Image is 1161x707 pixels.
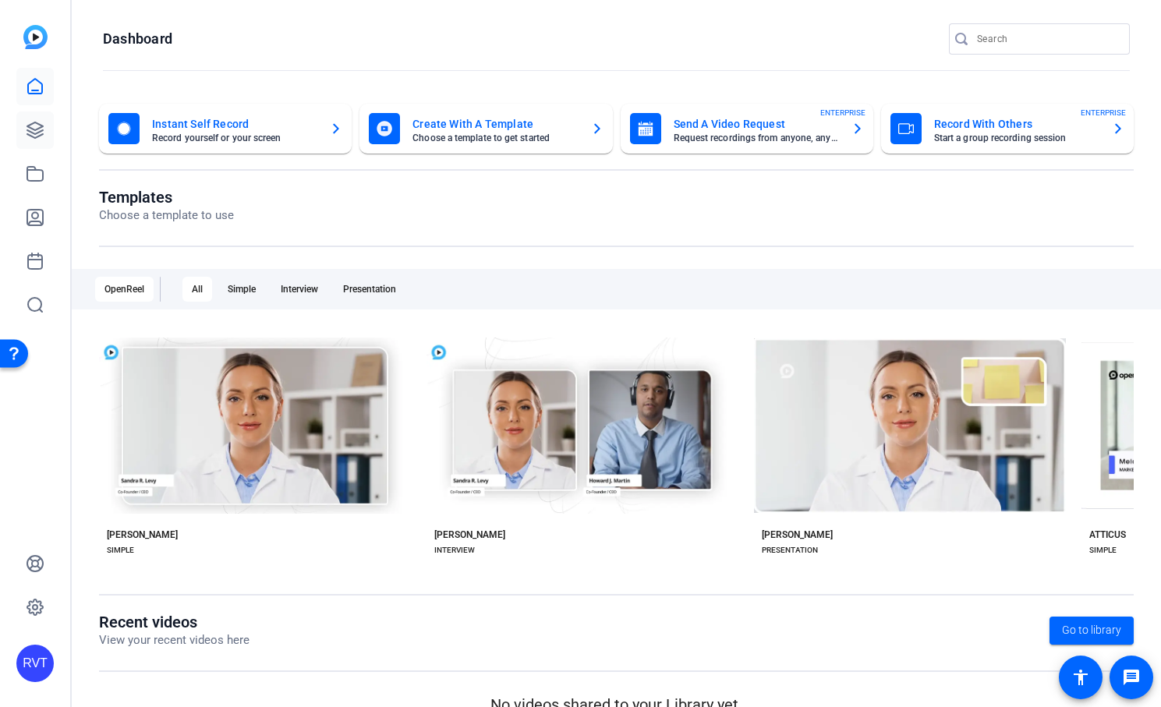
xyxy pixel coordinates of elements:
mat-card-subtitle: Start a group recording session [934,133,1099,143]
div: All [182,277,212,302]
div: [PERSON_NAME] [762,528,833,541]
div: Interview [271,277,327,302]
mat-icon: accessibility [1071,668,1090,687]
div: [PERSON_NAME] [107,528,178,541]
h1: Templates [99,188,234,207]
h1: Recent videos [99,613,250,631]
mat-card-title: Send A Video Request [674,115,839,133]
span: ENTERPRISE [820,107,865,118]
img: blue-gradient.svg [23,25,48,49]
span: ENTERPRISE [1081,107,1126,118]
div: [PERSON_NAME] [434,528,505,541]
div: SIMPLE [1089,544,1117,557]
button: Send A Video RequestRequest recordings from anyone, anywhereENTERPRISE [621,104,873,154]
mat-card-subtitle: Request recordings from anyone, anywhere [674,133,839,143]
mat-card-title: Instant Self Record [152,115,317,133]
button: Instant Self RecordRecord yourself or your screen [99,104,352,154]
p: View your recent videos here [99,631,250,649]
div: PRESENTATION [762,544,818,557]
div: ATTICUS [1089,528,1126,541]
mat-card-subtitle: Choose a template to get started [412,133,578,143]
div: Presentation [334,277,405,302]
button: Record With OthersStart a group recording sessionENTERPRISE [881,104,1134,154]
div: SIMPLE [107,544,134,557]
mat-card-title: Create With A Template [412,115,578,133]
span: Go to library [1062,622,1121,638]
h1: Dashboard [103,30,172,48]
mat-card-title: Record With Others [934,115,1099,133]
div: OpenReel [95,277,154,302]
mat-icon: message [1122,668,1141,687]
button: Create With A TemplateChoose a template to get started [359,104,612,154]
input: Search [977,30,1117,48]
mat-card-subtitle: Record yourself or your screen [152,133,317,143]
div: INTERVIEW [434,544,475,557]
div: RVT [16,645,54,682]
a: Go to library [1050,617,1134,645]
div: Simple [218,277,265,302]
p: Choose a template to use [99,207,234,224]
